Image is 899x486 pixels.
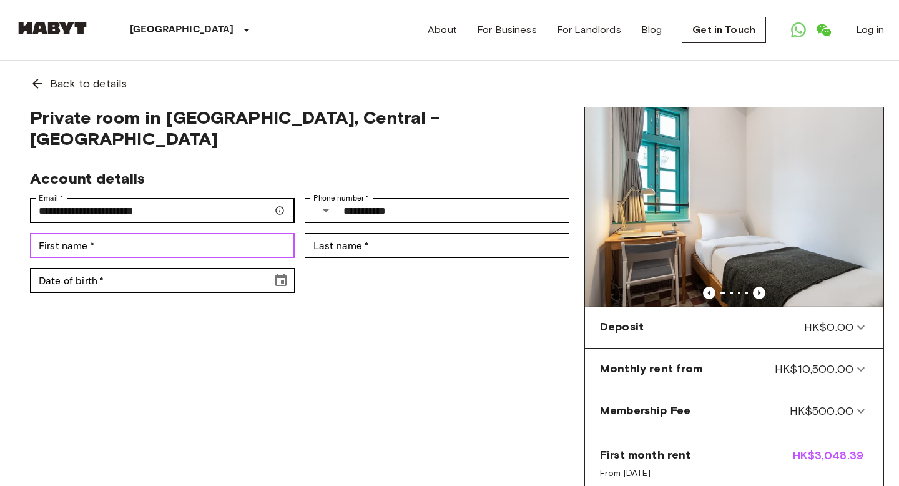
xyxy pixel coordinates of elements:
[753,287,765,299] button: Previous image
[804,319,853,335] span: HK$0.00
[600,467,690,480] span: From [DATE]
[15,22,90,34] img: Habyt
[600,447,690,462] span: First month rent
[30,169,145,187] span: Account details
[313,198,338,223] button: Select country
[703,287,715,299] button: Previous image
[590,354,878,385] div: Monthly rent fromHK$10,500.00
[30,107,569,149] span: Private room in [GEOGRAPHIC_DATA], Central - [GEOGRAPHIC_DATA]
[585,107,883,307] img: Marketing picture of unit HK-01-057-004-001
[811,17,836,42] a: Open WeChat
[428,22,457,37] a: About
[590,395,878,427] div: Membership FeeHK$500.00
[15,61,884,107] a: Back to details
[313,192,369,204] label: Phone number
[30,198,295,223] div: Email
[600,361,703,377] span: Monthly rent from
[641,22,662,37] a: Blog
[590,312,878,343] div: DepositHK$0.00
[682,17,766,43] a: Get in Touch
[130,22,234,37] p: [GEOGRAPHIC_DATA]
[39,192,63,204] label: Email
[477,22,537,37] a: For Business
[268,268,293,293] button: Choose date
[790,403,853,419] span: HK$500.00
[856,22,884,37] a: Log in
[557,22,621,37] a: For Landlords
[305,233,569,258] div: Last name
[786,17,811,42] a: Open WhatsApp
[600,403,690,419] span: Membership Fee
[775,361,853,377] span: HK$10,500.00
[600,319,644,335] span: Deposit
[30,233,295,258] div: First name
[50,76,127,92] span: Back to details
[793,447,868,480] span: HK$3,048.39
[275,206,285,216] svg: Make sure your email is correct — we'll send your booking details there.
